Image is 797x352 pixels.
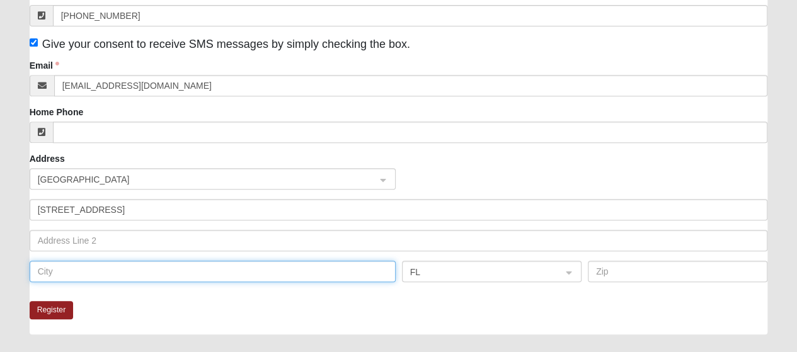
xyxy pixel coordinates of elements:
input: Address Line 2 [30,230,768,251]
input: Give your consent to receive SMS messages by simply checking the box. [30,38,38,47]
label: Address [30,152,65,165]
span: United States [38,173,365,186]
input: Address Line 1 [30,199,768,220]
button: Register [30,301,74,319]
label: Home Phone [30,106,84,118]
label: Email [30,59,59,72]
span: FL [410,265,551,279]
span: Give your consent to receive SMS messages by simply checking the box. [42,38,410,50]
input: Zip [588,261,767,282]
input: City [30,261,396,282]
